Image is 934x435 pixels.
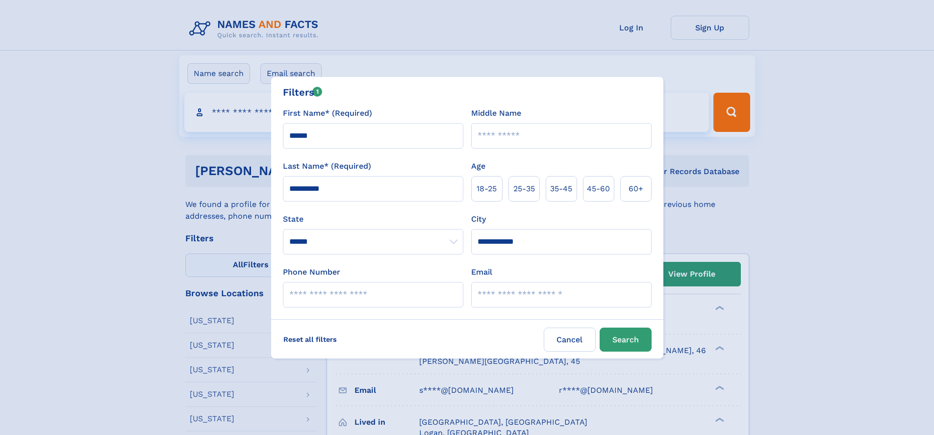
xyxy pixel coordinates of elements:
label: Age [471,160,485,172]
span: 45‑60 [587,183,610,195]
label: Cancel [544,328,596,352]
button: Search [600,328,652,352]
span: 60+ [629,183,643,195]
div: Filters [283,85,323,100]
label: Email [471,266,492,278]
label: City [471,213,486,225]
span: 35‑45 [550,183,572,195]
span: 18‑25 [477,183,497,195]
label: Phone Number [283,266,340,278]
label: Middle Name [471,107,521,119]
span: 25‑35 [513,183,535,195]
label: Reset all filters [277,328,343,351]
label: Last Name* (Required) [283,160,371,172]
label: State [283,213,463,225]
label: First Name* (Required) [283,107,372,119]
